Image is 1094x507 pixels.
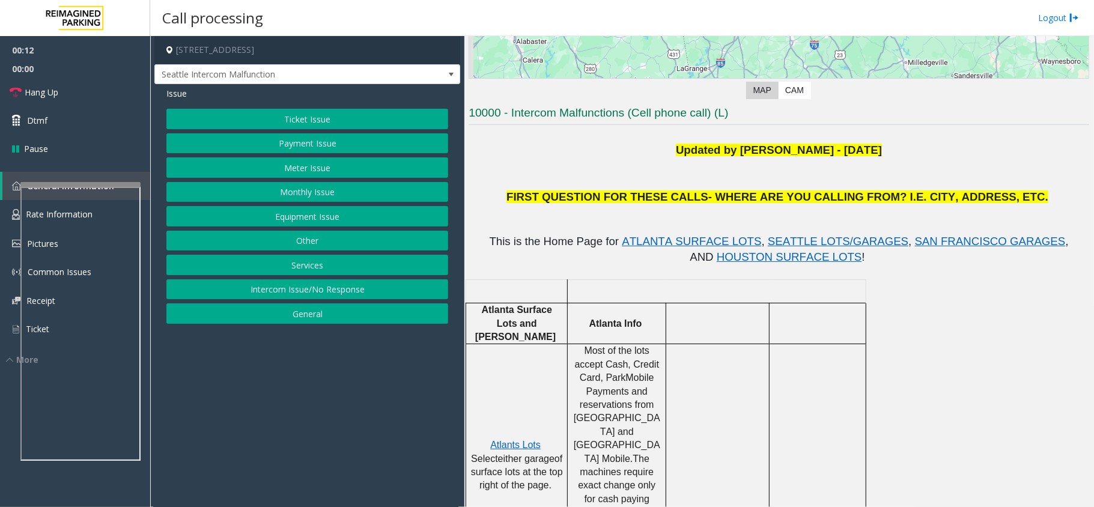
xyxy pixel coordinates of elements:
a: General Information [2,172,150,200]
a: Atlants Lots [490,440,541,450]
button: Monthly Issue [166,182,448,202]
span: Dtmf [27,114,47,127]
span: . [630,454,633,464]
span: Hang Up [25,86,58,99]
a: HOUSTON SURFACE LOTS [717,253,862,263]
button: Equipment Issue [166,206,448,226]
h3: Call processing [156,3,269,32]
span: Atlanta Surface Lots and [PERSON_NAME] [475,305,556,342]
button: Other [166,231,448,251]
a: SEATTLE LOTS/GARAGES [768,237,908,247]
span: HOUSTON SURFACE LOTS [717,250,862,263]
label: Map [746,82,779,99]
span: , [908,235,911,247]
a: Logout [1038,11,1079,24]
img: 'icon' [12,209,20,220]
span: Select [471,454,497,464]
span: Issue [166,87,187,100]
img: 'icon' [12,181,21,190]
span: , AND [690,235,1072,263]
span: This is the Home Page for [490,235,619,247]
a: ATLANTA SURFACE LOTS [622,237,761,247]
span: FIRST QUESTION FOR THESE CALLS- WHERE ARE YOU CALLING FROM? I.E. CITY, ADDRESS, ETC. [506,190,1048,203]
img: 'icon' [12,297,20,305]
span: Most of the lots accept Cash, Credit Card, ParkMobile Payments and reservations from [GEOGRAPHIC_... [574,345,662,463]
button: Services [166,255,448,275]
span: Seattle Intercom Malfunction [155,65,399,84]
span: ATLANTA SURFACE LOTS [622,235,761,247]
h4: [STREET_ADDRESS] [154,36,460,64]
img: logout [1069,11,1079,24]
label: CAM [778,82,811,99]
h3: 10000 - Intercom Malfunctions (Cell phone call) (L) [469,105,1089,125]
span: , [762,235,765,247]
button: Intercom Issue/No Response [166,279,448,300]
img: 'icon' [12,267,22,277]
button: Payment Issue [166,133,448,154]
span: General Information [27,180,114,192]
b: Updated by [PERSON_NAME] - [DATE] [676,144,882,156]
button: Meter Issue [166,157,448,178]
img: 'icon' [12,240,21,247]
span: Pause [24,142,48,155]
span: either garage [498,454,555,464]
span: SAN FRANCISCO GARAGES [915,235,1066,247]
button: General [166,303,448,324]
span: SEATTLE LOTS/GARAGES [768,235,908,247]
span: of surface lots at the top right of the page. [471,454,565,491]
button: Ticket Issue [166,109,448,129]
span: ! [862,250,865,263]
a: SAN FRANCISCO GARAGES [915,237,1066,247]
img: 'icon' [12,324,20,335]
div: More [6,353,150,366]
span: Atlanta Info [589,318,642,329]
